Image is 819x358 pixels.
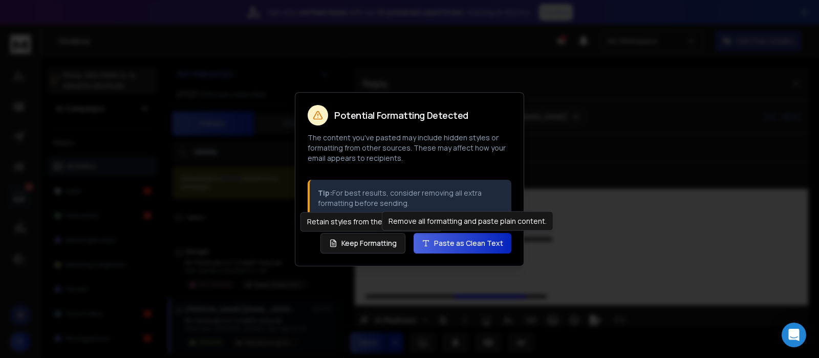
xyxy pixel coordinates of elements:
div: Remove all formatting and paste plain content. [382,212,553,231]
button: Keep Formatting [320,233,405,254]
button: Paste as Clean Text [414,233,511,254]
div: Retain styles from the original source. [300,212,442,231]
div: Open Intercom Messenger [782,323,806,347]
p: The content you've pasted may include hidden styles or formatting from other sources. These may a... [308,133,511,163]
strong: Tip: [318,188,332,198]
h2: Potential Formatting Detected [334,111,468,120]
p: For best results, consider removing all extra formatting before sending. [318,188,503,208]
